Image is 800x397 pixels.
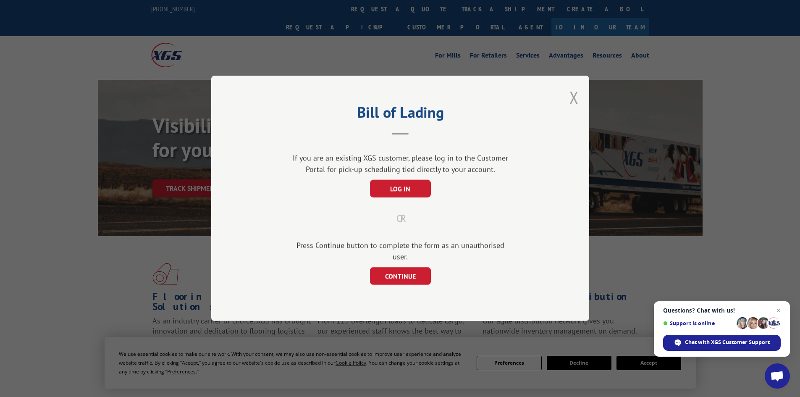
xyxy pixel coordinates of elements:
div: If you are an existing XGS customer, please log in to the Customer Portal for pick-up scheduling ... [289,152,511,175]
div: OR [253,211,547,226]
a: LOG IN [370,186,430,193]
span: Chat with XGS Customer Support [685,339,770,346]
span: Questions? Chat with us! [663,307,781,314]
div: Open chat [765,363,790,389]
div: Press Continue button to complete the form as an unauthorised user. [289,240,511,263]
span: Support is online [663,320,734,326]
button: Close modal [569,86,579,108]
span: Close chat [774,305,784,315]
button: CONTINUE [370,268,430,285]
h2: Bill of Lading [253,106,547,122]
button: LOG IN [370,180,430,198]
div: Chat with XGS Customer Support [663,335,781,351]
